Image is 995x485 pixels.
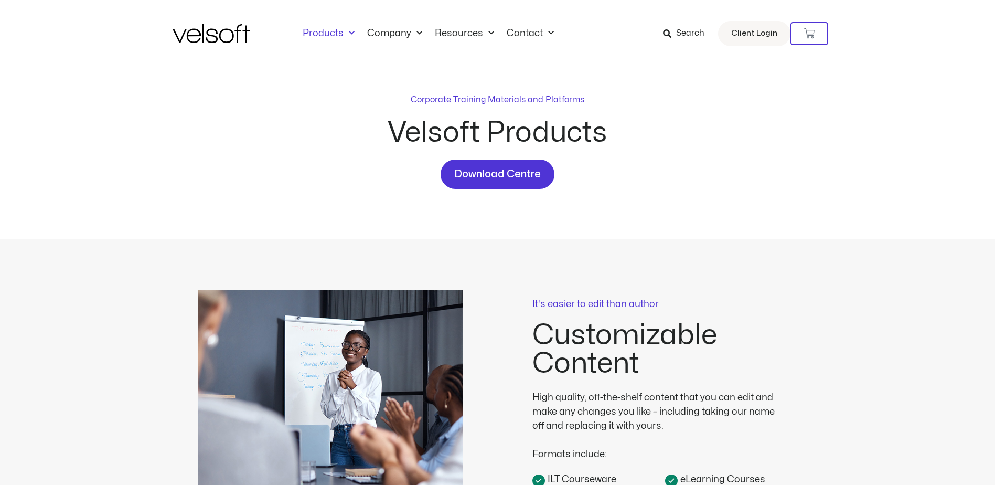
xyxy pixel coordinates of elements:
div: High quality, off-the-shelf content that you can edit and make any changes you like – including t... [532,391,784,433]
a: Download Centre [441,160,554,189]
img: Velsoft Training Materials [173,24,250,43]
a: CompanyMenu Toggle [361,28,429,39]
span: Search [676,27,704,40]
h2: Customizable Content [532,321,798,378]
a: ContactMenu Toggle [500,28,560,39]
a: Client Login [718,21,790,46]
nav: Menu [296,28,560,39]
span: Download Centre [454,166,541,183]
p: It's easier to edit than author [532,300,798,309]
div: Formats include: [532,433,784,461]
p: Corporate Training Materials and Platforms [411,93,584,106]
a: Search [663,25,712,43]
span: Client Login [731,27,777,40]
h2: Velsoft Products [309,119,687,147]
a: ResourcesMenu Toggle [429,28,500,39]
a: ProductsMenu Toggle [296,28,361,39]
